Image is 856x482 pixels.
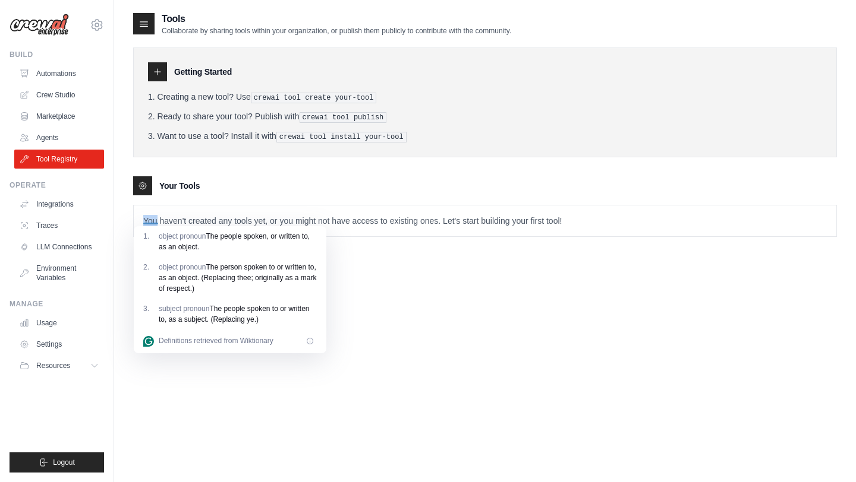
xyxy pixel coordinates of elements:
[162,12,511,26] h2: Tools
[14,195,104,214] a: Integrations
[162,26,511,36] p: Collaborate by sharing tools within your organization, or publish them publicly to contribute wit...
[10,50,104,59] div: Build
[276,132,407,142] pre: crewai tool install your-tool
[10,452,104,473] button: Logout
[159,180,200,192] h3: Your Tools
[14,85,104,104] a: Crew Studio
[10,299,104,309] div: Manage
[148,110,822,123] li: Ready to share your tool? Publish with
[10,180,104,190] div: Operate
[14,216,104,235] a: Traces
[36,361,70,370] span: Resources
[174,66,232,78] h3: Getting Started
[251,93,377,103] pre: crewai tool create your-tool
[148,130,822,142] li: Want to use a tool? Install it with
[14,259,104,287] a: Environment Variables
[14,107,104,126] a: Marketplace
[14,150,104,169] a: Tool Registry
[10,14,69,36] img: Logo
[300,112,387,123] pre: crewai tool publish
[14,356,104,375] button: Resources
[134,205,836,236] p: You haven't created any tools yet, or you might not have access to existing ones. Let's start bui...
[148,91,822,103] li: Creating a new tool? Use
[53,458,75,467] span: Logout
[14,64,104,83] a: Automations
[14,237,104,256] a: LLM Connections
[14,335,104,354] a: Settings
[14,128,104,147] a: Agents
[14,313,104,332] a: Usage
